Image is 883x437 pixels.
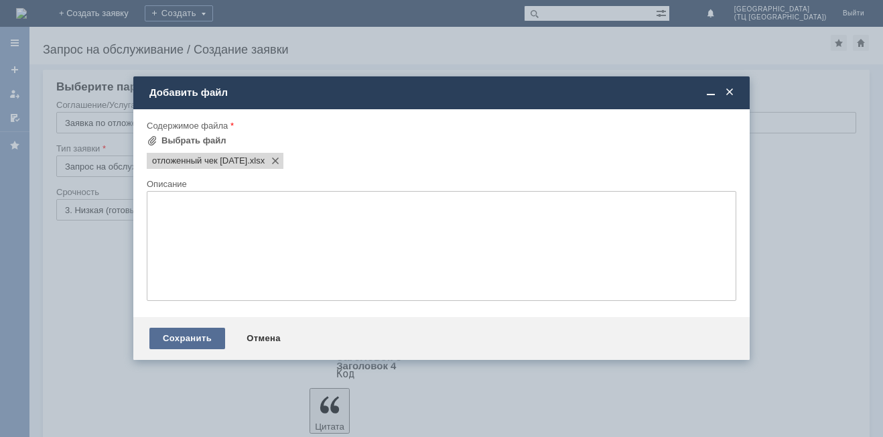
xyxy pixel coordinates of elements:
span: Закрыть [723,86,736,99]
span: Свернуть (Ctrl + M) [704,86,718,99]
div: Содержимое файла [147,121,734,130]
span: отложенный чек 17.08.2025.xlsx [247,155,265,166]
div: Описание [147,180,734,188]
div: Добавить файл [149,86,736,99]
div: Добрый вечер! В программе есть отложенный чек ,просьба удалить. [GEOGRAPHIC_DATA]. [5,5,196,38]
div: Выбрать файл [161,135,226,146]
span: отложенный чек 17.08.2025.xlsx [152,155,247,166]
